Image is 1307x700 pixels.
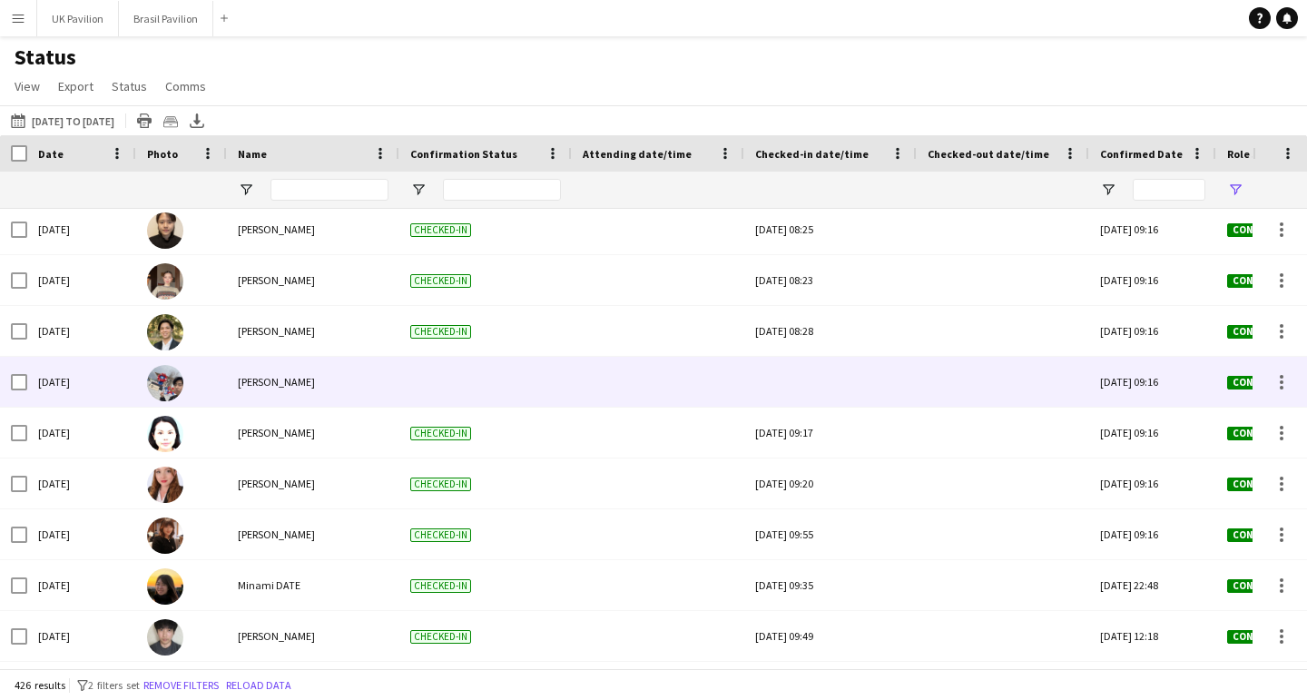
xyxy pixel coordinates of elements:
[410,528,471,542] span: Checked-in
[238,222,315,236] span: [PERSON_NAME]
[15,78,40,94] span: View
[755,560,906,610] div: [DATE] 09:35
[51,74,101,98] a: Export
[238,147,267,161] span: Name
[1227,579,1294,593] span: Confirmed
[1089,357,1216,407] div: [DATE] 09:16
[755,458,906,508] div: [DATE] 09:20
[238,527,315,541] span: [PERSON_NAME]
[410,630,471,644] span: Checked-in
[104,74,154,98] a: Status
[140,675,222,695] button: Remove filters
[1089,509,1216,559] div: [DATE] 09:16
[27,408,136,458] div: [DATE]
[410,147,517,161] span: Confirmation Status
[238,273,315,287] span: [PERSON_NAME]
[755,611,906,661] div: [DATE] 09:49
[186,110,208,132] app-action-btn: Export XLSX
[147,263,183,300] img: Emiri Hatton
[27,204,136,254] div: [DATE]
[27,509,136,559] div: [DATE]
[38,147,64,161] span: Date
[133,110,155,132] app-action-btn: Print
[1100,182,1116,198] button: Open Filter Menu
[165,78,206,94] span: Comms
[1227,478,1294,491] span: Confirmed
[270,179,388,201] input: Name Filter Input
[147,147,178,161] span: Photo
[112,78,147,94] span: Status
[1227,427,1294,440] span: Confirmed
[410,427,471,440] span: Checked-in
[755,147,869,161] span: Checked-in date/time
[238,324,315,338] span: [PERSON_NAME]
[147,518,183,554] img: Yumiko KITAGAWA
[1227,223,1294,237] span: Confirmed
[37,1,119,36] button: UK Pavilion
[1227,274,1294,288] span: Confirmed
[27,560,136,610] div: [DATE]
[1089,560,1216,610] div: [DATE] 22:48
[27,458,136,508] div: [DATE]
[147,212,183,249] img: Nene MIZUNO
[410,478,471,491] span: Checked-in
[1133,179,1205,201] input: Confirmed Date Filter Input
[755,255,906,305] div: [DATE] 08:23
[1227,147,1287,161] span: Role Status
[928,147,1049,161] span: Checked-out date/time
[27,611,136,661] div: [DATE]
[147,568,183,605] img: Minami DATE
[7,74,47,98] a: View
[410,223,471,237] span: Checked-in
[147,619,183,656] img: Ayato Miura
[238,375,315,389] span: [PERSON_NAME]
[410,274,471,288] span: Checked-in
[1089,204,1216,254] div: [DATE] 09:16
[147,467,183,503] img: Amandine Frieuzet
[238,578,300,592] span: Minami DATE
[27,357,136,407] div: [DATE]
[147,416,183,452] img: Kumi NISHIGUCHI
[238,629,315,643] span: [PERSON_NAME]
[1227,376,1294,389] span: Confirmed
[1089,306,1216,356] div: [DATE] 09:16
[147,365,183,401] img: Daiki Ohta
[1227,182,1243,198] button: Open Filter Menu
[58,78,93,94] span: Export
[755,509,906,559] div: [DATE] 09:55
[1227,528,1294,542] span: Confirmed
[160,110,182,132] app-action-btn: Crew files as ZIP
[755,204,906,254] div: [DATE] 08:25
[88,678,140,692] span: 2 filters set
[410,182,427,198] button: Open Filter Menu
[238,477,315,490] span: [PERSON_NAME]
[222,675,295,695] button: Reload data
[147,314,183,350] img: Alexander Wehner
[410,579,471,593] span: Checked-in
[1227,325,1294,339] span: Confirmed
[1089,408,1216,458] div: [DATE] 09:16
[238,182,254,198] button: Open Filter Menu
[443,179,561,201] input: Confirmation Status Filter Input
[119,1,213,36] button: Brasil Pavilion
[755,408,906,458] div: [DATE] 09:17
[27,255,136,305] div: [DATE]
[1089,611,1216,661] div: [DATE] 12:18
[755,306,906,356] div: [DATE] 08:28
[1227,630,1294,644] span: Confirmed
[1089,458,1216,508] div: [DATE] 09:16
[1100,147,1183,161] span: Confirmed Date
[1089,255,1216,305] div: [DATE] 09:16
[27,306,136,356] div: [DATE]
[238,426,315,439] span: [PERSON_NAME]
[410,325,471,339] span: Checked-in
[158,74,213,98] a: Comms
[583,147,692,161] span: Attending date/time
[7,110,118,132] button: [DATE] to [DATE]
